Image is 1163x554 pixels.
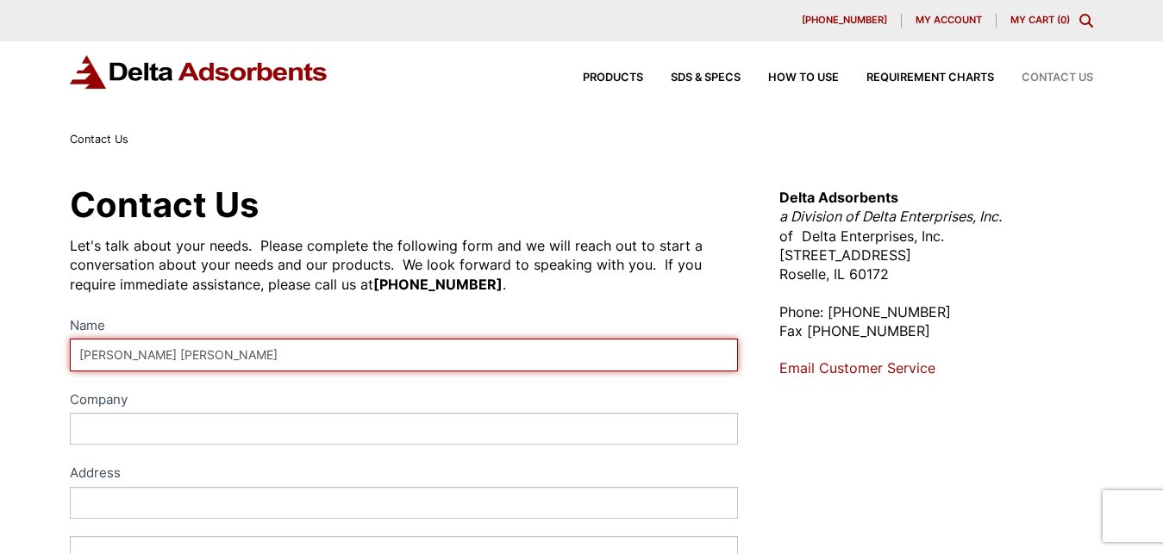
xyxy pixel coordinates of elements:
strong: [PHONE_NUMBER] [373,276,503,293]
a: Email Customer Service [779,359,935,377]
label: Name [70,314,738,339]
a: Products [555,72,643,84]
div: Address [70,462,738,487]
span: Contact Us [1022,72,1093,84]
p: Phone: [PHONE_NUMBER] Fax [PHONE_NUMBER] [779,302,1093,341]
span: Contact Us [70,133,128,146]
em: a Division of Delta Enterprises, Inc. [779,208,1002,225]
a: How to Use [741,72,839,84]
span: Products [583,72,643,84]
a: Contact Us [994,72,1093,84]
strong: Delta Adsorbents [779,189,898,206]
span: How to Use [768,72,839,84]
a: My Cart (0) [1010,14,1070,26]
a: My account [902,14,997,28]
a: [PHONE_NUMBER] [788,14,902,28]
h1: Contact Us [70,188,738,222]
p: of Delta Enterprises, Inc. [STREET_ADDRESS] Roselle, IL 60172 [779,188,1093,284]
a: Requirement Charts [839,72,994,84]
span: My account [916,16,982,25]
label: Company [70,389,738,414]
div: Toggle Modal Content [1079,14,1093,28]
div: Let's talk about your needs. Please complete the following form and we will reach out to start a ... [70,236,738,294]
span: 0 [1060,14,1066,26]
a: SDS & SPECS [643,72,741,84]
span: Requirement Charts [866,72,994,84]
span: SDS & SPECS [671,72,741,84]
img: Delta Adsorbents [70,55,328,89]
span: [PHONE_NUMBER] [802,16,887,25]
